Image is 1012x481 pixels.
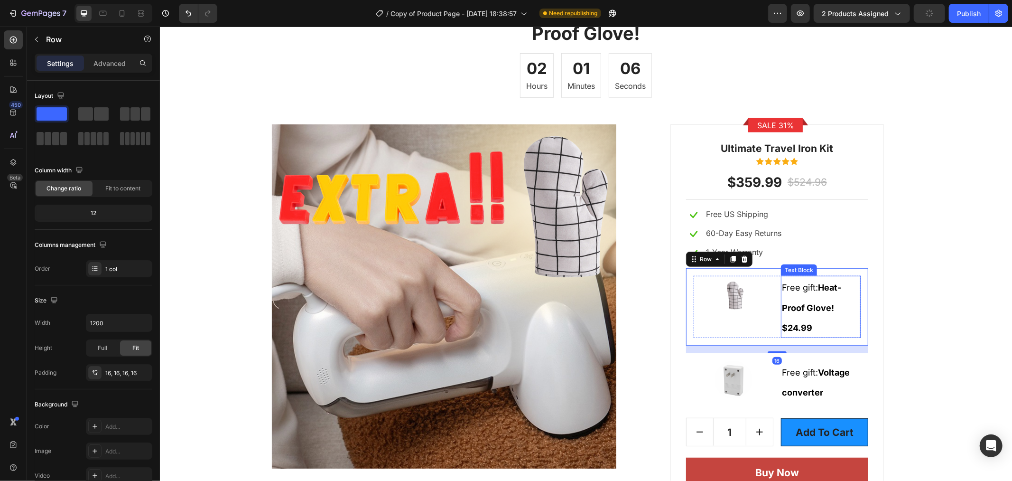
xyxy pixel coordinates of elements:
[555,334,593,372] img: gempages_578683707536179835-f23a67db-d11b-4d98-b218-0dba4ceea852.png
[408,33,435,52] div: 01
[621,392,708,420] button: Add to cart
[546,182,608,193] p: Free US Shipping
[980,434,1003,457] div: Open Intercom Messenger
[586,392,613,419] button: increment
[622,256,681,306] span: Free gift:
[132,344,139,352] span: Fit
[35,447,51,455] div: Image
[35,264,50,273] div: Order
[613,330,622,338] div: 16
[35,422,49,431] div: Color
[408,54,435,65] p: Minutes
[592,90,640,108] pre: Sale 31%
[35,294,60,307] div: Size
[35,472,50,480] div: Video
[4,4,71,23] button: 7
[538,228,554,237] div: Row
[112,98,456,443] img: gempages_578683707536179835-c54be427-8558-4130-9371-86b6ba77a45e.png
[455,33,486,52] div: 06
[386,9,389,19] span: /
[47,184,82,193] span: Change ratio
[37,207,150,220] div: 12
[105,447,150,456] div: Add...
[546,220,603,231] p: 1-Year Warranty
[105,369,150,377] div: 16, 16, 16, 16
[949,4,989,23] button: Publish
[566,146,623,165] div: $359.99
[105,423,150,431] div: Add...
[622,256,681,306] strong: Heat-Proof Glove! $24.99
[105,472,150,481] div: Add...
[35,90,66,103] div: Layout
[549,9,597,18] span: Need republishing
[627,147,668,164] div: $524.96
[814,4,910,23] button: 2 products assigned
[621,249,701,311] div: Rich Text Editor. Editing area: main
[622,341,690,371] span: Free gift:
[7,174,23,181] div: Beta
[35,398,81,411] div: Background
[546,201,622,212] p: 60-Day Easy Returns
[160,27,1012,481] iframe: Design area
[527,392,553,419] button: decrement
[35,164,85,177] div: Column width
[46,34,127,45] p: Row
[555,249,593,287] img: gempages_578683707536179835-b1349412-b5b2-47e6-a5a5-1c5235c48679.jpg
[623,239,655,248] div: Text Block
[62,8,66,19] p: 7
[595,439,639,454] div: Buy Now
[179,4,217,23] div: Undo/Redo
[366,33,388,52] div: 02
[390,9,517,19] span: Copy of Product Page - [DATE] 18:38:57
[822,9,889,19] span: 2 products assigned
[47,58,74,68] p: Settings
[527,114,707,130] p: Ultimate Travel Iron Kit
[957,9,981,19] div: Publish
[35,319,50,327] div: Width
[455,54,486,65] p: Seconds
[35,368,56,377] div: Padding
[526,431,708,462] button: Buy Now
[366,54,388,65] p: Hours
[9,101,23,109] div: 450
[105,265,150,274] div: 1 col
[93,58,126,68] p: Advanced
[105,184,140,193] span: Fit to content
[35,344,52,352] div: Height
[98,344,107,352] span: Full
[35,239,109,252] div: Columns management
[86,314,152,331] input: Auto
[553,392,586,419] input: quantity
[636,398,694,414] div: Add to cart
